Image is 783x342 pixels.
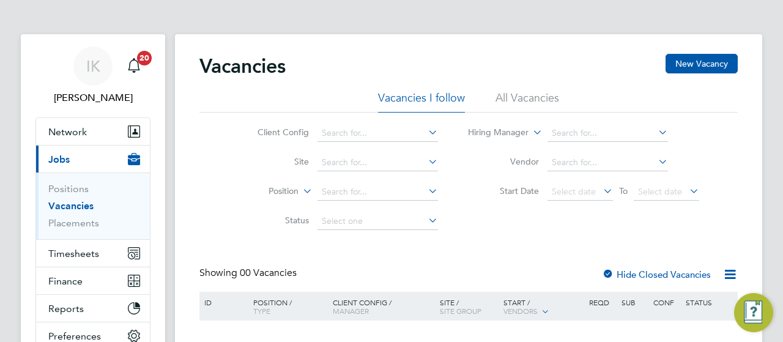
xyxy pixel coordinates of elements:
[244,292,330,321] div: Position /
[469,156,539,167] label: Vendor
[239,156,309,167] label: Site
[333,306,369,316] span: Manager
[35,46,150,105] a: IK[PERSON_NAME]
[330,292,437,321] div: Client Config /
[48,200,94,212] a: Vacancies
[86,58,100,74] span: IK
[36,146,150,173] button: Jobs
[618,292,650,313] div: Sub
[199,267,299,280] div: Showing
[239,215,309,226] label: Status
[500,292,586,322] div: Start /
[458,127,529,139] label: Hiring Manager
[666,54,738,73] button: New Vacancy
[36,173,150,239] div: Jobs
[317,184,438,201] input: Search for...
[199,54,286,78] h2: Vacancies
[48,183,89,195] a: Positions
[48,248,99,259] span: Timesheets
[683,292,736,313] div: Status
[48,303,84,314] span: Reports
[378,91,465,113] li: Vacancies I follow
[638,186,682,197] span: Select date
[48,217,99,229] a: Placements
[253,306,270,316] span: Type
[440,306,481,316] span: Site Group
[201,292,244,313] div: ID
[36,240,150,267] button: Timesheets
[228,185,299,198] label: Position
[650,292,682,313] div: Conf
[239,127,309,138] label: Client Config
[36,267,150,294] button: Finance
[734,293,773,332] button: Engage Resource Center
[552,186,596,197] span: Select date
[437,292,501,321] div: Site /
[36,118,150,145] button: Network
[35,91,150,105] span: Ivona Kucharska
[547,154,668,171] input: Search for...
[137,51,152,65] span: 20
[48,330,101,342] span: Preferences
[48,154,70,165] span: Jobs
[503,306,538,316] span: Vendors
[469,185,539,196] label: Start Date
[48,275,83,287] span: Finance
[317,125,438,142] input: Search for...
[36,295,150,322] button: Reports
[240,267,297,279] span: 00 Vacancies
[317,213,438,230] input: Select one
[48,126,87,138] span: Network
[602,269,711,280] label: Hide Closed Vacancies
[586,292,618,313] div: Reqd
[122,46,146,86] a: 20
[317,154,438,171] input: Search for...
[615,183,631,199] span: To
[495,91,559,113] li: All Vacancies
[547,125,668,142] input: Search for...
